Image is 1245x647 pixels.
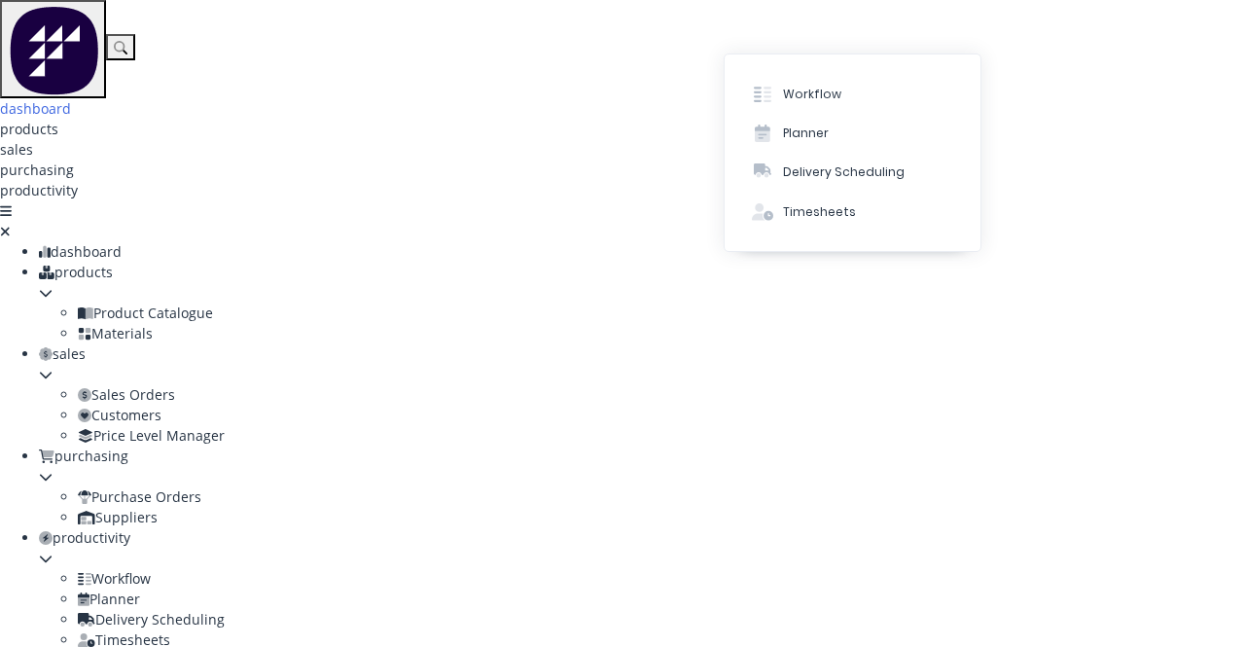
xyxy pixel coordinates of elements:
div: productivity [39,527,1245,548]
div: dashboard [39,241,1245,262]
div: purchasing [39,446,1245,466]
div: Materials [78,323,1245,343]
div: Timesheets [783,203,856,221]
div: Planner [78,589,1245,609]
button: Planner [725,114,980,153]
button: Timesheets [725,193,980,232]
div: Workflow [78,568,1245,589]
div: sales [39,343,1245,364]
div: Delivery Scheduling [78,609,1245,629]
div: Suppliers [78,507,1245,527]
div: Planner [783,125,829,142]
button: Delivery Scheduling [725,153,980,192]
div: products [39,262,1245,282]
div: Customers [78,405,1245,425]
div: Product Catalogue [78,303,1245,323]
div: Delivery Scheduling [783,163,905,181]
img: Factory [8,3,98,95]
div: Workflow [783,86,841,103]
button: Workflow [725,74,980,113]
div: Purchase Orders [78,486,1245,507]
div: Sales Orders [78,384,1245,405]
div: Price Level Manager [78,425,1245,446]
